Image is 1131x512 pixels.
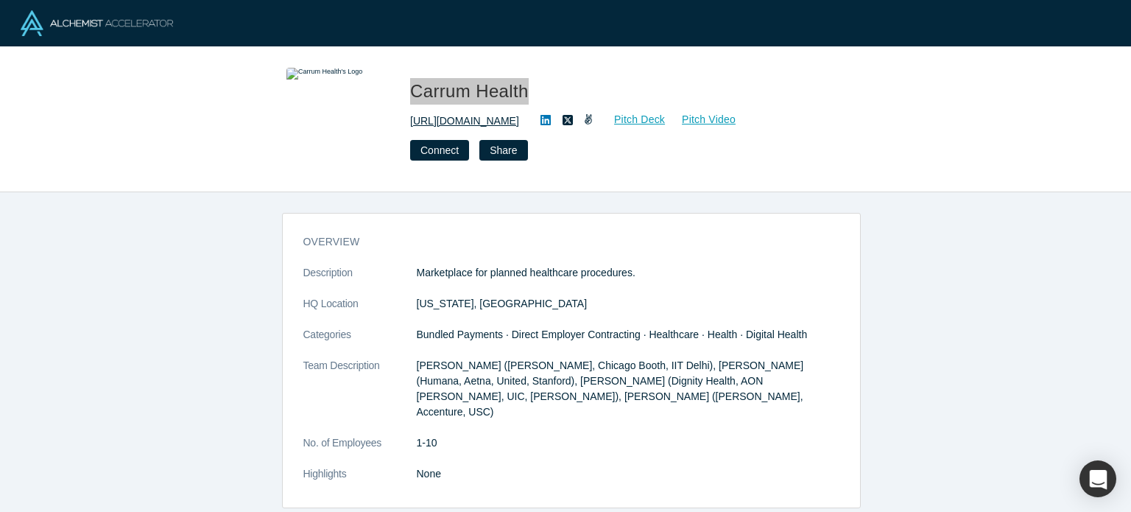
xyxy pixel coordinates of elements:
[303,234,819,250] h3: overview
[410,113,519,129] a: [URL][DOMAIN_NAME]
[21,10,173,36] img: Alchemist Logo
[303,265,417,296] dt: Description
[286,68,390,171] img: Carrum Health's Logo
[666,111,736,128] a: Pitch Video
[417,358,839,420] p: [PERSON_NAME] ([PERSON_NAME], Chicago Booth, IIT Delhi), [PERSON_NAME] (Humana, Aetna, United, St...
[417,296,839,312] dd: [US_STATE], [GEOGRAPHIC_DATA]
[303,466,417,497] dt: Highlights
[598,111,666,128] a: Pitch Deck
[417,435,839,451] dd: 1-10
[410,81,534,101] span: Carrum Health
[417,466,839,482] p: None
[303,358,417,435] dt: Team Description
[417,329,808,340] span: Bundled Payments · Direct Employer Contracting · Healthcare · Health · Digital Health
[303,296,417,327] dt: HQ Location
[303,327,417,358] dt: Categories
[410,140,469,161] button: Connect
[479,140,527,161] button: Share
[303,435,417,466] dt: No. of Employees
[417,265,839,281] p: Marketplace for planned healthcare procedures.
